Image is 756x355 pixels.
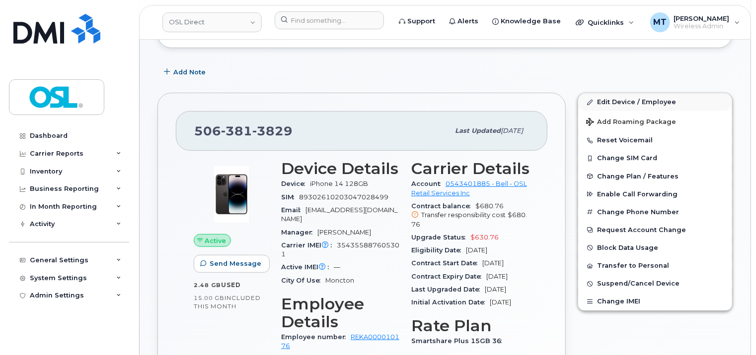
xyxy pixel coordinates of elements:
[162,12,262,32] a: OSL Direct
[578,203,732,221] button: Change Phone Number
[411,286,485,293] span: Last Upgraded Date
[578,185,732,203] button: Enable Call Forwarding
[334,263,340,271] span: —
[281,263,334,271] span: Active IMEI
[490,298,511,306] span: [DATE]
[411,259,482,267] span: Contract Start Date
[281,206,397,223] span: [EMAIL_ADDRESS][DOMAIN_NAME]
[485,286,506,293] span: [DATE]
[281,229,317,236] span: Manager
[194,294,261,310] span: included this month
[411,180,527,196] a: 0543401885 - Bell - OSL Retail Services Inc
[470,234,499,241] span: $630.76
[205,236,227,245] span: Active
[578,239,732,257] button: Block Data Usage
[653,16,667,28] span: MT
[210,259,261,268] span: Send Message
[643,12,747,32] div: Michael Togupen
[281,160,399,177] h3: Device Details
[281,241,337,249] span: Carrier IMEI
[578,131,732,149] button: Reset Voicemail
[411,298,490,306] span: Initial Activation Date
[411,273,486,280] span: Contract Expiry Date
[157,63,214,81] button: Add Note
[442,11,485,31] a: Alerts
[457,16,478,26] span: Alerts
[578,293,732,310] button: Change IMEI
[578,257,732,275] button: Transfer to Personal
[317,229,371,236] span: [PERSON_NAME]
[411,202,475,210] span: Contract balance
[194,282,221,289] span: 2.48 GB
[281,333,351,341] span: Employee number
[501,16,561,26] span: Knowledge Base
[455,127,501,134] span: Last updated
[299,193,388,201] span: 89302610203047028499
[586,118,676,127] span: Add Roaming Package
[597,190,678,198] span: Enable Call Forwarding
[588,18,624,26] span: Quicklinks
[173,67,206,77] span: Add Note
[578,93,732,111] a: Edit Device / Employee
[674,22,730,30] span: Wireless Admin
[578,149,732,167] button: Change SIM Card
[411,317,529,335] h3: Rate Plan
[281,193,299,201] span: SIM
[194,295,225,301] span: 15.00 GB
[578,168,732,185] button: Change Plan / Features
[421,211,506,219] span: Transfer responsibility cost
[466,246,487,254] span: [DATE]
[202,165,261,224] img: image20231002-3703462-njx0qo.jpeg
[578,111,732,131] button: Add Roaming Package
[482,259,504,267] span: [DATE]
[281,295,399,331] h3: Employee Details
[486,273,508,280] span: [DATE]
[281,277,325,284] span: City Of Use
[221,123,252,138] span: 381
[569,12,641,32] div: Quicklinks
[411,337,507,345] span: Smartshare Plus 15GB 36
[597,173,679,180] span: Change Plan / Features
[252,123,293,138] span: 3829
[411,234,470,241] span: Upgrade Status
[578,275,732,293] button: Suspend/Cancel Device
[275,11,384,29] input: Find something...
[407,16,435,26] span: Support
[325,277,354,284] span: Moncton
[411,211,527,228] span: $680.76
[411,246,466,254] span: Eligibility Date
[501,127,523,134] span: [DATE]
[411,202,529,229] span: $680.76
[578,221,732,239] button: Request Account Change
[485,11,568,31] a: Knowledge Base
[411,180,446,187] span: Account
[674,14,730,22] span: [PERSON_NAME]
[392,11,442,31] a: Support
[310,180,368,187] span: iPhone 14 128GB
[281,180,310,187] span: Device
[194,255,270,273] button: Send Message
[411,160,529,177] h3: Carrier Details
[597,280,680,288] span: Suspend/Cancel Device
[221,281,241,289] span: used
[194,123,293,138] span: 506
[281,206,305,214] span: Email
[281,241,399,258] span: 354355887605301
